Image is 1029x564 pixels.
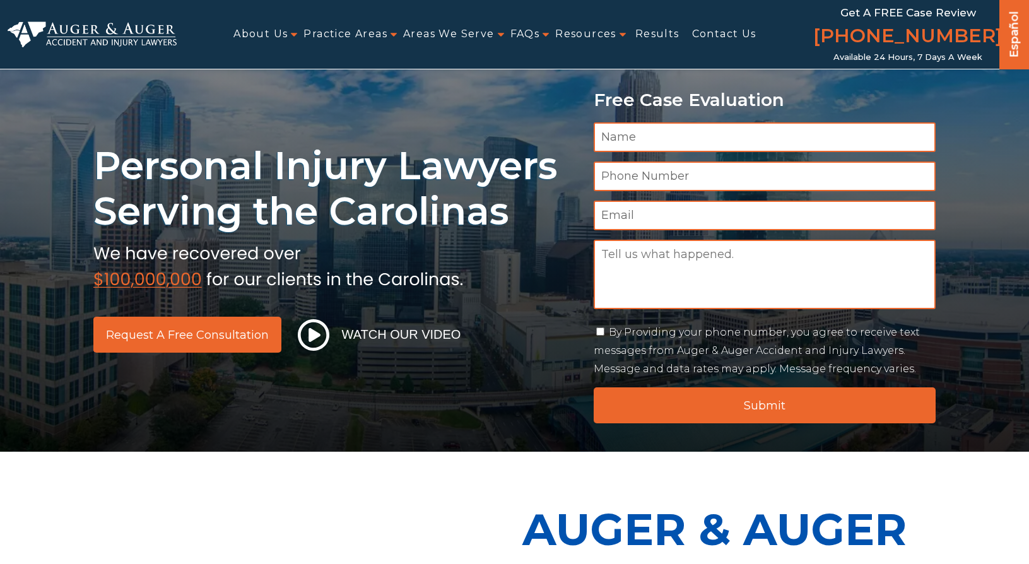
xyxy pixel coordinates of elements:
[8,21,177,47] img: Auger & Auger Accident and Injury Lawyers Logo
[594,162,936,191] input: Phone Number
[294,319,465,351] button: Watch Our Video
[93,143,579,234] h1: Personal Injury Lawyers Serving the Carolinas
[692,20,756,49] a: Contact Us
[403,20,495,49] a: Areas We Serve
[594,122,936,152] input: Name
[813,22,1003,52] a: [PHONE_NUMBER]
[510,20,540,49] a: FAQs
[594,387,936,423] input: Submit
[93,240,463,288] img: sub text
[594,201,936,230] input: Email
[93,317,281,353] a: Request a Free Consultation
[833,52,982,62] span: Available 24 Hours, 7 Days a Week
[106,329,269,341] span: Request a Free Consultation
[635,20,679,49] a: Results
[840,6,976,19] span: Get a FREE Case Review
[594,326,920,375] label: By Providing your phone number, you agree to receive text messages from Auger & Auger Accident an...
[303,20,387,49] a: Practice Areas
[233,20,288,49] a: About Us
[555,20,616,49] a: Resources
[594,90,936,110] p: Free Case Evaluation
